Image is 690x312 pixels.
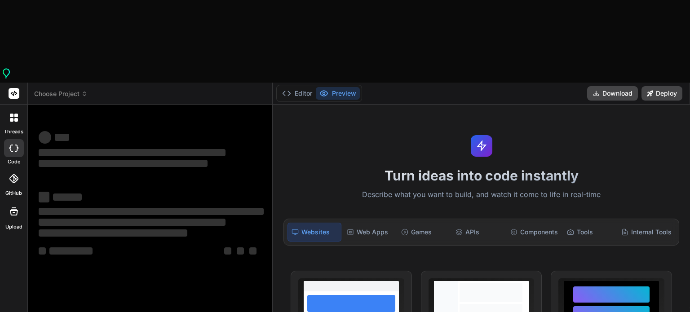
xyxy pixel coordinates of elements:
span: ‌ [39,160,208,167]
span: ‌ [249,247,257,255]
span: ‌ [49,247,93,255]
div: Games [398,223,450,242]
div: Web Apps [343,223,396,242]
span: ‌ [39,131,51,144]
span: Choose Project [34,89,88,98]
div: Websites [287,223,341,242]
span: ‌ [55,134,69,141]
label: code [8,158,20,166]
span: ‌ [39,149,226,156]
label: threads [4,128,23,136]
div: Tools [563,223,616,242]
span: ‌ [39,219,226,226]
div: Components [507,223,562,242]
div: APIs [452,223,504,242]
span: ‌ [39,192,49,202]
button: Deploy [641,86,682,101]
div: Internal Tools [618,223,675,242]
span: ‌ [39,229,187,237]
span: ‌ [237,247,244,255]
span: ‌ [53,193,82,201]
button: Preview [316,87,360,100]
h1: Turn ideas into code instantly [278,167,685,184]
span: ‌ [39,208,264,215]
span: ‌ [39,247,46,255]
label: Upload [5,223,22,231]
button: Download [587,86,638,101]
button: Editor [279,87,316,100]
span: ‌ [224,247,231,255]
label: GitHub [5,189,22,197]
p: Describe what you want to build, and watch it come to life in real-time [278,189,685,201]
